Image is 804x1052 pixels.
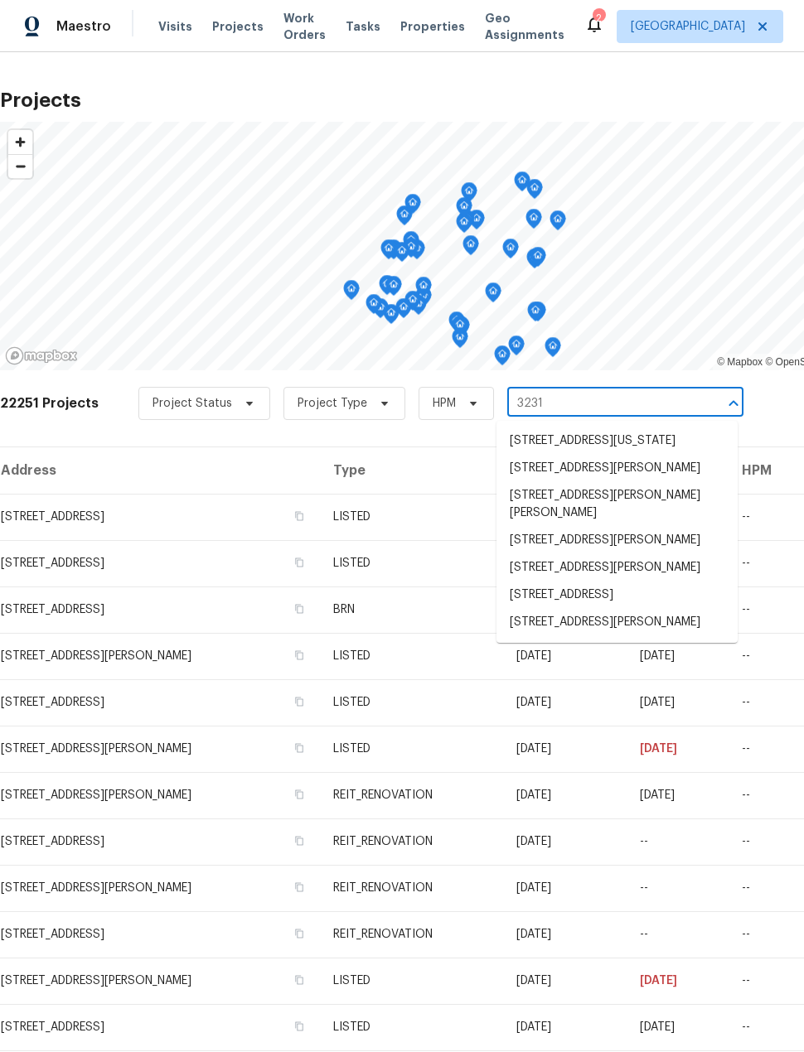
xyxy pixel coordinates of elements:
[456,213,472,239] div: Map marker
[456,197,472,223] div: Map marker
[320,865,503,911] td: REIT_RENOVATION
[496,581,738,609] li: [STREET_ADDRESS]
[292,880,307,895] button: Copy Address
[379,275,395,301] div: Map marker
[283,10,326,43] span: Work Orders
[383,304,400,330] div: Map marker
[404,291,421,316] div: Map marker
[320,494,503,540] td: LISTED
[485,10,564,43] span: Geo Assignments
[8,130,32,154] button: Zoom in
[503,772,627,818] td: [DATE]
[627,865,729,911] td: --
[526,209,542,234] div: Map marker
[463,235,479,261] div: Map marker
[320,958,503,1004] td: LISTED
[503,726,627,772] td: [DATE]
[496,554,738,581] li: [STREET_ADDRESS][PERSON_NAME]
[8,154,32,178] button: Zoom out
[400,18,465,35] span: Properties
[5,346,78,365] a: Mapbox homepage
[292,694,307,709] button: Copy Address
[503,679,627,726] td: [DATE]
[394,242,410,268] div: Map marker
[496,427,738,455] li: [STREET_ADDRESS][US_STATE]
[627,633,729,679] td: [DATE]
[526,179,543,205] div: Map marker
[292,601,307,616] button: Copy Address
[507,391,697,417] input: Search projects
[320,633,503,679] td: LISTED
[508,335,525,361] div: Map marker
[320,447,503,494] th: Type
[385,276,402,302] div: Map marker
[722,392,745,415] button: Close
[403,231,419,257] div: Map marker
[343,280,360,306] div: Map marker
[153,395,232,412] span: Project Status
[593,10,604,27] div: 2
[320,772,503,818] td: REIT_RENOVATION
[292,787,307,802] button: Copy Address
[461,182,477,208] div: Map marker
[717,356,763,368] a: Mapbox
[292,555,307,570] button: Copy Address
[503,633,627,679] td: [DATE]
[503,865,627,911] td: [DATE]
[526,249,543,274] div: Map marker
[320,540,503,586] td: LISTED
[627,772,729,818] td: [DATE]
[496,455,738,482] li: [STREET_ADDRESS][PERSON_NAME]
[320,679,503,726] td: LISTED
[404,194,421,220] div: Map marker
[527,302,544,327] div: Map marker
[395,298,412,324] div: Map marker
[8,155,32,178] span: Zoom out
[448,311,465,337] div: Map marker
[396,205,413,231] div: Map marker
[298,395,367,412] span: Project Type
[494,345,511,371] div: Map marker
[514,171,530,197] div: Map marker
[320,911,503,958] td: REIT_RENOVATION
[452,316,468,341] div: Map marker
[320,586,503,633] td: BRN
[292,926,307,941] button: Copy Address
[415,277,432,302] div: Map marker
[433,395,456,412] span: HPM
[627,818,729,865] td: --
[292,833,307,848] button: Copy Address
[530,247,546,273] div: Map marker
[320,818,503,865] td: REIT_RENOVATION
[403,238,419,263] div: Map marker
[346,21,380,32] span: Tasks
[292,509,307,524] button: Copy Address
[502,239,519,264] div: Map marker
[485,282,501,308] div: Map marker
[158,18,192,35] span: Visits
[627,911,729,958] td: --
[292,1019,307,1034] button: Copy Address
[496,482,738,527] li: [STREET_ADDRESS][PERSON_NAME][PERSON_NAME]
[627,726,729,772] td: [DATE]
[496,609,738,636] li: [STREET_ADDRESS][PERSON_NAME]
[468,210,485,235] div: Map marker
[380,239,397,265] div: Map marker
[366,294,382,320] div: Map marker
[292,648,307,663] button: Copy Address
[550,210,566,236] div: Map marker
[320,726,503,772] td: LISTED
[627,1004,729,1050] td: [DATE]
[503,911,627,958] td: [DATE]
[503,1004,627,1050] td: [DATE]
[627,958,729,1004] td: [DATE]
[496,527,738,554] li: [STREET_ADDRESS][PERSON_NAME]
[551,370,568,396] div: Map marker
[545,337,561,363] div: Map marker
[631,18,745,35] span: [GEOGRAPHIC_DATA]
[503,818,627,865] td: [DATE]
[292,972,307,987] button: Copy Address
[320,1004,503,1050] td: LISTED
[292,741,307,755] button: Copy Address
